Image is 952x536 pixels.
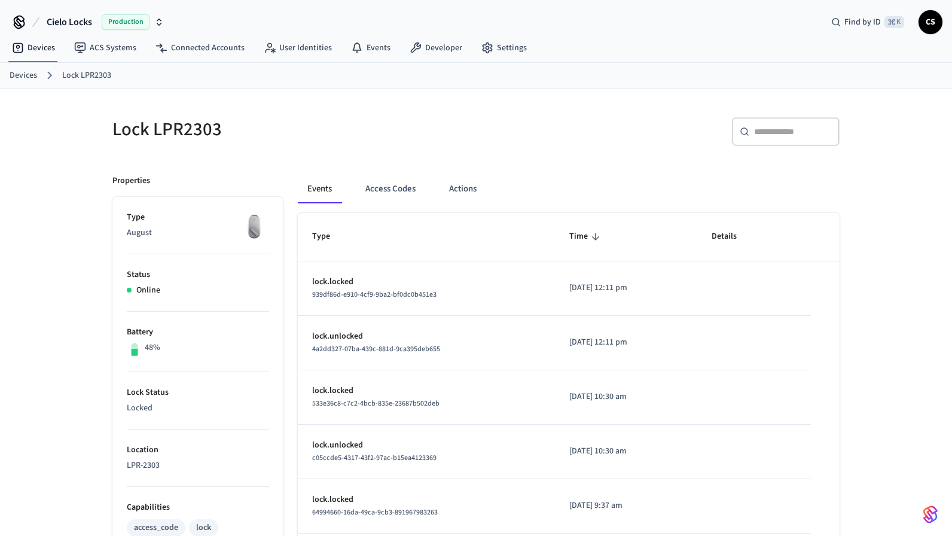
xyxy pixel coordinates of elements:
a: Lock LPR2303 [62,69,111,82]
h5: Lock LPR2303 [112,117,469,142]
p: LPR-2303 [127,459,269,472]
p: Lock Status [127,386,269,399]
button: Events [298,175,341,203]
p: Type [127,211,269,224]
p: Status [127,269,269,281]
button: Actions [440,175,486,203]
p: Battery [127,326,269,339]
button: Access Codes [356,175,425,203]
span: 64994660-16da-49ca-9cb3-891967983263 [312,507,438,517]
p: Online [136,284,160,297]
p: lock.locked [312,385,541,397]
p: [DATE] 10:30 am [569,391,683,403]
div: ant example [298,175,840,203]
a: Events [341,37,400,59]
span: 4a2dd327-07ba-439c-881d-9ca395deb655 [312,344,440,354]
p: [DATE] 12:11 pm [569,336,683,349]
p: lock.locked [312,276,541,288]
p: August [127,227,269,239]
a: Connected Accounts [146,37,254,59]
p: lock.locked [312,494,541,506]
div: Find by ID⌘ K [822,11,914,33]
span: Type [312,227,346,246]
a: Devices [10,69,37,82]
span: c05ccde5-4317-43f2-97ac-b15ea4123369 [312,453,437,463]
span: 533e36c8-c7c2-4bcb-835e-23687b502deb [312,398,440,409]
p: lock.unlocked [312,330,541,343]
span: 939df86d-e910-4cf9-9ba2-bf0dc0b451e3 [312,290,437,300]
span: Details [712,227,752,246]
p: [DATE] 12:11 pm [569,282,683,294]
div: access_code [134,522,178,534]
button: CS [919,10,942,34]
p: Locked [127,402,269,415]
p: lock.unlocked [312,439,541,452]
a: User Identities [254,37,341,59]
img: August Wifi Smart Lock 3rd Gen, Silver, Front [239,211,269,241]
p: Properties [112,175,150,187]
a: ACS Systems [65,37,146,59]
p: [DATE] 9:37 am [569,500,683,512]
img: SeamLogoGradient.69752ec5.svg [923,505,938,524]
p: Location [127,444,269,456]
p: [DATE] 10:30 am [569,445,683,458]
a: Devices [2,37,65,59]
span: CS [920,11,941,33]
a: Developer [400,37,472,59]
span: ⌘ K [884,16,904,28]
a: Settings [472,37,536,59]
span: Find by ID [844,16,881,28]
span: Production [102,14,149,30]
span: Time [569,227,603,246]
p: Capabilities [127,501,269,514]
p: 48% [145,342,160,354]
div: lock [196,522,211,534]
span: Cielo Locks [47,15,92,29]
